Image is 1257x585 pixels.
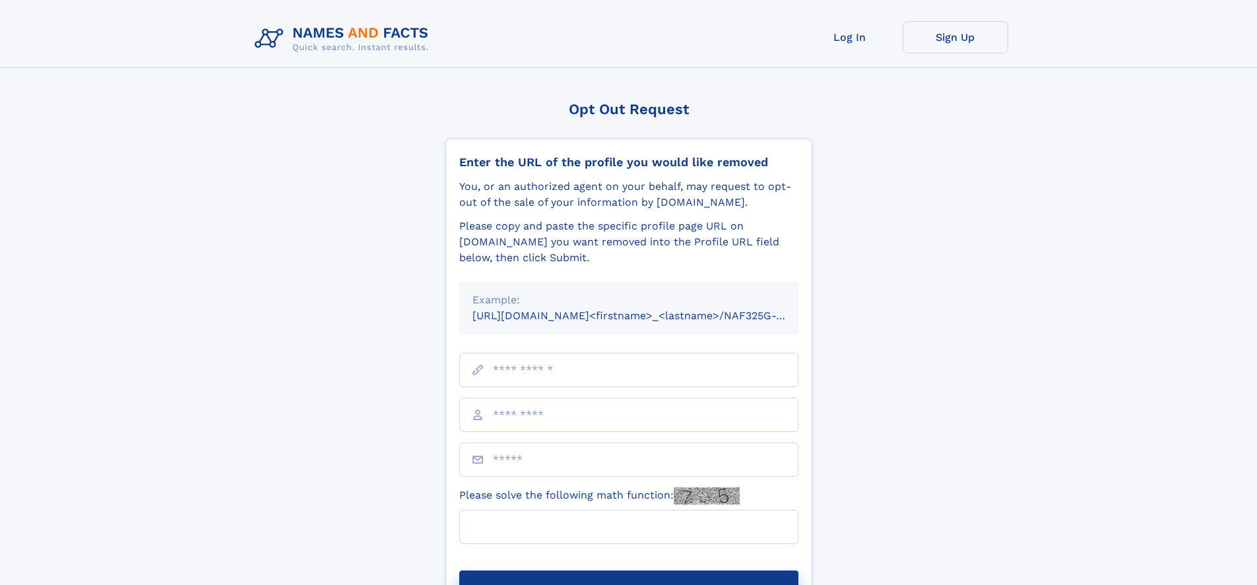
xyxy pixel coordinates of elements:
[459,179,798,210] div: You, or an authorized agent on your behalf, may request to opt-out of the sale of your informatio...
[459,487,740,505] label: Please solve the following math function:
[459,218,798,266] div: Please copy and paste the specific profile page URL on [DOMAIN_NAME] you want removed into the Pr...
[445,101,812,117] div: Opt Out Request
[249,21,439,57] img: Logo Names and Facts
[472,292,785,308] div: Example:
[472,309,823,322] small: [URL][DOMAIN_NAME]<firstname>_<lastname>/NAF325G-xxxxxxxx
[903,21,1008,53] a: Sign Up
[459,155,798,169] div: Enter the URL of the profile you would like removed
[797,21,903,53] a: Log In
